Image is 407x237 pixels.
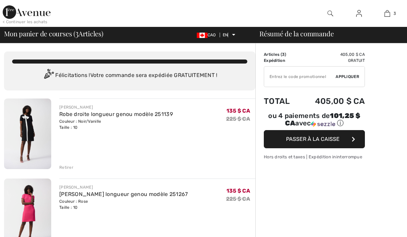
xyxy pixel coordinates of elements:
img: Dollar canadien [197,33,208,38]
font: Taille : 10 [59,125,77,130]
font: [PERSON_NAME] [59,105,93,110]
font: 135 $ CA [226,188,250,194]
font: Couleur : Rose [59,199,88,204]
img: Robe droite longueur genou modèle 251139 [4,98,51,169]
font: Articles ( [264,52,282,57]
div: ou 4 paiements de101,25 $ CAavecSezzle Cliquez pour en savoir plus sur Sezzle [264,113,365,130]
font: Félicitations ! [55,72,90,78]
font: [PERSON_NAME] [59,185,93,190]
img: Mon sac [384,9,390,17]
img: Sezzle [311,121,335,127]
a: Robe droite longueur genou modèle 251139 [59,111,173,117]
font: 405,00 $ CA [315,96,365,106]
img: Mes informations [356,9,362,17]
font: Articles) [79,29,103,38]
a: Se connecter [351,9,367,18]
font: Mon panier de courses ( [4,29,75,38]
button: Passer à la caisse [264,130,365,148]
font: Expédition [264,58,285,63]
img: rechercher sur le site [327,9,333,17]
img: Congratulation2.svg [42,69,55,82]
font: Appliquer [336,74,359,79]
font: 3 [282,52,285,57]
font: 3 [394,11,396,16]
span: 101,25 $ CA [285,112,361,127]
input: Code promotionnel [264,67,336,87]
font: CAO [208,33,216,37]
font: Passer à la caisse [286,136,340,142]
font: 135 $ CA [226,108,250,114]
font: Résumé de la commande [259,29,334,38]
a: 3 [373,9,401,17]
font: EN [223,33,228,37]
a: [PERSON_NAME] longueur genou modèle 251267 [59,191,188,197]
font: 405,00 $ CA [340,52,365,57]
font: Hors droits et taxes | Expédition ininterrompue [264,154,362,159]
font: 3 [75,27,79,39]
font: 225 $ CA [226,116,250,122]
font: Retirer [59,165,73,170]
font: Taille : 10 [59,205,77,210]
font: 225 $ CA [226,196,250,202]
font: ) [285,52,286,57]
font: Gratuit [348,58,365,63]
img: 1ère Avenue [3,5,51,19]
font: < Continuer les achats [3,19,48,24]
font: Votre commande sera expédiée GRATUITEMENT ! [90,72,218,78]
div: ou 4 paiements de avec [264,113,365,128]
font: Total [264,96,290,106]
font: Couleur : Noir/Vanille [59,119,101,124]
